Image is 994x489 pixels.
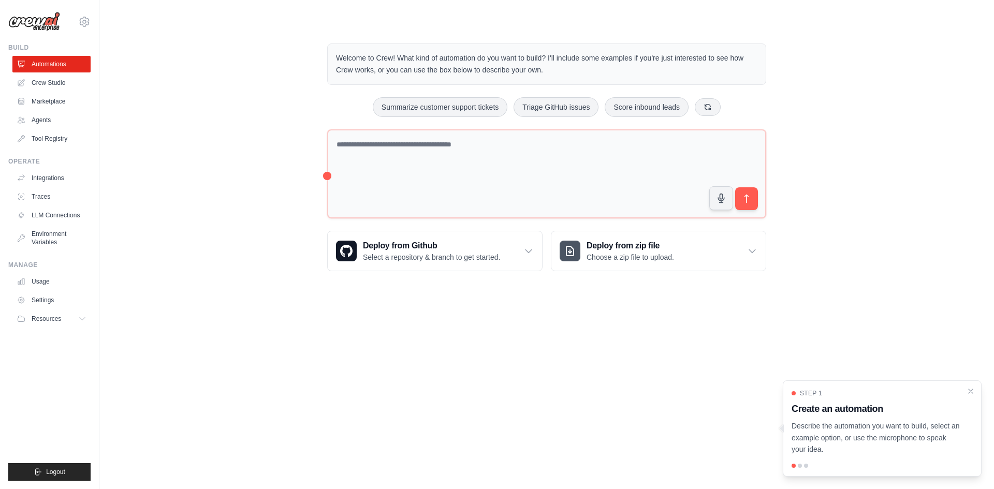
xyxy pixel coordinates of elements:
img: Logo [8,12,60,32]
h3: Create an automation [792,402,960,416]
a: Settings [12,292,91,308]
button: Triage GitHub issues [514,97,598,117]
button: Score inbound leads [605,97,689,117]
a: Automations [12,56,91,72]
button: Logout [8,463,91,481]
p: Choose a zip file to upload. [587,252,674,262]
div: Build [8,43,91,52]
button: Close walkthrough [967,387,975,395]
a: LLM Connections [12,207,91,224]
h3: Deploy from zip file [587,240,674,252]
a: Traces [12,188,91,205]
a: Environment Variables [12,226,91,250]
a: Crew Studio [12,75,91,91]
p: Describe the automation you want to build, select an example option, or use the microphone to spe... [792,420,960,455]
span: Logout [46,468,65,476]
button: Resources [12,310,91,327]
span: Step 1 [800,389,822,397]
a: Agents [12,112,91,128]
div: Manage [8,261,91,269]
a: Integrations [12,170,91,186]
span: Resources [32,315,61,323]
button: Summarize customer support tickets [373,97,507,117]
a: Usage [12,273,91,290]
div: Operate [8,157,91,166]
p: Welcome to Crew! What kind of automation do you want to build? I'll include some examples if you'... [336,52,757,76]
iframe: Chat Widget [942,439,994,489]
a: Tool Registry [12,130,91,147]
p: Select a repository & branch to get started. [363,252,500,262]
h3: Deploy from Github [363,240,500,252]
a: Marketplace [12,93,91,110]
